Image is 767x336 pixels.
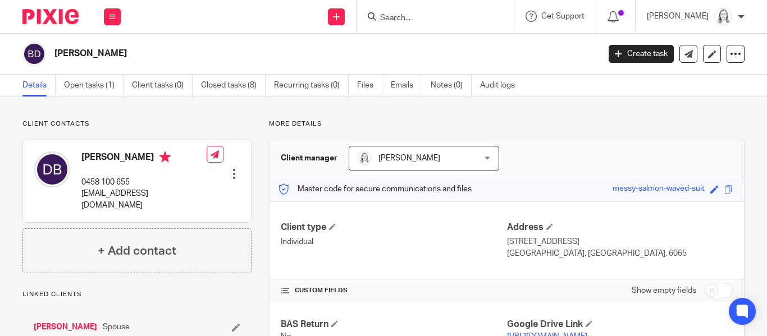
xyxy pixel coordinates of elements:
[269,119,745,128] p: More details
[379,13,480,24] input: Search
[22,290,252,299] p: Linked clients
[132,75,193,96] a: Client tasks (0)
[281,222,506,233] h4: Client type
[34,321,97,333] a: [PERSON_NAME]
[22,75,56,96] a: Details
[159,151,171,163] i: Primary
[647,11,709,22] p: [PERSON_NAME]
[281,286,506,295] h4: CUSTOM FIELDS
[632,285,696,296] label: Show empty fields
[431,75,472,96] a: Notes (0)
[507,222,733,233] h4: Address
[64,75,124,96] a: Open tasks (1)
[609,45,674,63] a: Create task
[507,236,733,247] p: [STREET_ADDRESS]
[391,75,422,96] a: Emails
[480,75,523,96] a: Audit logs
[103,321,130,333] span: Spouse
[81,151,207,165] h4: [PERSON_NAME]
[81,177,207,188] p: 0458 100 655
[54,48,485,59] h2: [PERSON_NAME]
[281,236,506,247] p: Individual
[541,12,585,20] span: Get Support
[613,183,705,196] div: messy-salmon-waved-suit
[507,248,733,259] p: [GEOGRAPHIC_DATA], [GEOGRAPHIC_DATA], 6065
[22,9,79,24] img: Pixie
[358,151,371,165] img: Eleanor%20Shakeshaft.jpg
[201,75,266,96] a: Closed tasks (8)
[378,154,440,162] span: [PERSON_NAME]
[357,75,382,96] a: Files
[281,319,506,330] h4: BAS Return
[714,8,732,26] img: Eleanor%20Shakeshaft.jpg
[22,42,46,66] img: svg%3E
[34,151,70,187] img: svg%3E
[81,188,207,211] p: [EMAIL_ADDRESS][DOMAIN_NAME]
[274,75,349,96] a: Recurring tasks (0)
[507,319,733,330] h4: Google Drive Link
[278,183,472,195] p: Master code for secure communications and files
[98,242,176,260] h4: + Add contact
[22,119,252,128] p: Client contacts
[281,153,337,164] h3: Client manager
